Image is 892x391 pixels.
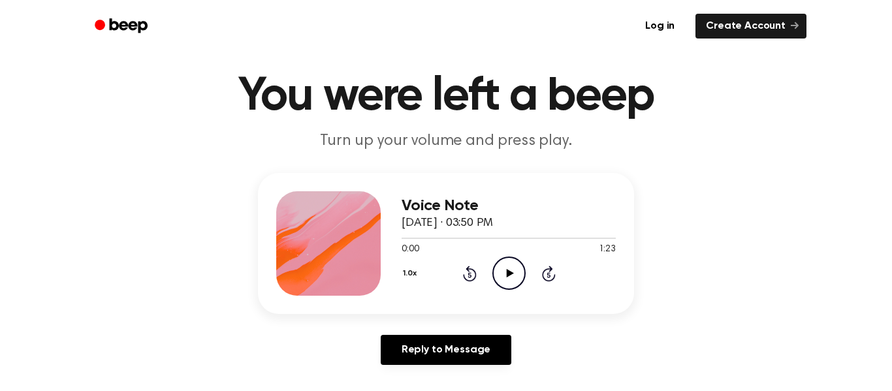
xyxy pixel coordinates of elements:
[112,73,780,120] h1: You were left a beep
[195,131,697,152] p: Turn up your volume and press play.
[695,14,806,39] a: Create Account
[599,243,616,257] span: 1:23
[402,197,616,215] h3: Voice Note
[402,243,419,257] span: 0:00
[402,217,493,229] span: [DATE] · 03:50 PM
[402,262,421,285] button: 1.0x
[632,11,688,41] a: Log in
[381,335,511,365] a: Reply to Message
[86,14,159,39] a: Beep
